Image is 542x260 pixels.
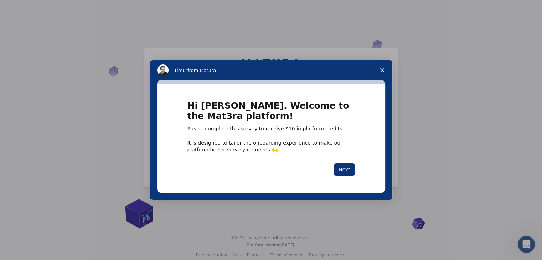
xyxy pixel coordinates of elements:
[372,60,392,80] span: Close survey
[187,68,216,73] span: from Mat3ra
[187,101,355,125] h1: Hi [PERSON_NAME]. Welcome to the Mat3ra platform!
[187,125,355,132] div: Please complete this survey to receive $10 in platform credits.
[14,5,40,11] span: Support
[187,140,355,152] div: It is designed to tailor the onboarding experience to make our platform better serve your needs 🙌
[157,64,169,76] img: Profile image for Timur
[174,68,187,73] span: Timur
[334,163,355,176] button: Next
